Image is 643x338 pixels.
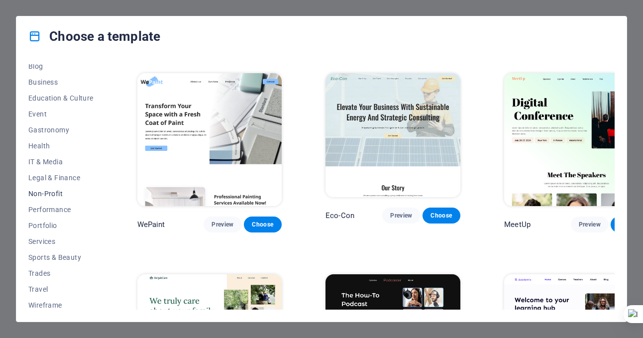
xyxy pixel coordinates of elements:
[504,220,531,229] p: MeetUp
[579,221,601,228] span: Preview
[28,237,94,245] span: Services
[28,206,94,214] span: Performance
[137,220,165,229] p: WePaint
[204,217,241,232] button: Preview
[28,126,94,134] span: Gastronomy
[423,208,460,224] button: Choose
[28,170,94,186] button: Legal & Finance
[252,221,274,228] span: Choose
[28,190,94,198] span: Non-Profit
[28,269,94,277] span: Trades
[28,281,94,297] button: Travel
[390,212,412,220] span: Preview
[28,90,94,106] button: Education & Culture
[28,174,94,182] span: Legal & Finance
[28,62,94,70] span: Blog
[28,301,94,309] span: Wireframe
[28,28,160,44] h4: Choose a template
[28,297,94,313] button: Wireframe
[28,233,94,249] button: Services
[28,253,94,261] span: Sports & Beauty
[28,158,94,166] span: IT & Media
[28,222,94,229] span: Portfolio
[571,217,609,232] button: Preview
[28,58,94,74] button: Blog
[28,154,94,170] button: IT & Media
[28,142,94,150] span: Health
[244,217,282,232] button: Choose
[325,211,354,221] p: Eco-Con
[28,202,94,218] button: Performance
[28,249,94,265] button: Sports & Beauty
[325,73,460,198] img: Eco-Con
[28,218,94,233] button: Portfolio
[28,94,94,102] span: Education & Culture
[382,208,420,224] button: Preview
[28,78,94,86] span: Business
[212,221,233,228] span: Preview
[28,106,94,122] button: Event
[28,285,94,293] span: Travel
[28,138,94,154] button: Health
[430,212,452,220] span: Choose
[28,265,94,281] button: Trades
[137,73,282,207] img: WePaint
[28,122,94,138] button: Gastronomy
[28,110,94,118] span: Event
[28,74,94,90] button: Business
[28,186,94,202] button: Non-Profit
